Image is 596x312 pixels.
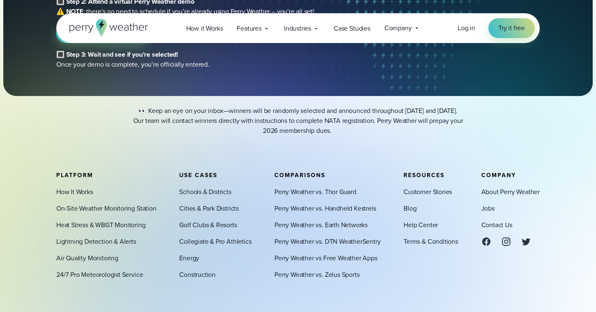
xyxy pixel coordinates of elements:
span: Case Studies [334,24,370,34]
a: Perry Weather vs. Earth Networks [274,220,368,230]
span: How it Works [186,24,223,34]
a: Jobs [481,204,495,214]
a: Perry Weather vs. Thor Guard [274,187,356,197]
a: How It Works [56,187,93,197]
a: Log in [458,23,475,33]
span: Use Cases [179,171,217,180]
span: Platform [56,171,93,180]
a: Cities & Park Districts [179,204,239,214]
a: Perry Weather vs. Handheld Kestrels [274,204,376,214]
a: Terms & Conditions [404,237,458,247]
a: Lightning Detection & Alerts [56,237,136,247]
a: 24/7 Pro Meteorologist Service [56,270,143,280]
a: Heat Stress & WBGT Monitoring [56,220,146,230]
a: Perry Weather vs. DTN WeatherSentry [274,237,380,247]
a: Schools & Districts [179,187,231,197]
p: 👀 Keep an eye on your inbox—winners will be randomly selected and announced throughout [DATE] and... [132,106,464,136]
a: Golf Clubs & Resorts [179,220,237,230]
b: 🔳 Step 3: Wait and see if you’re selected! [56,50,178,59]
a: How it Works [179,20,230,37]
a: Try it free [488,18,535,38]
span: Try it free [498,23,525,33]
a: On-Site Weather Monitoring Station [56,204,156,214]
span: Features [237,24,262,34]
a: Help Center [404,220,438,230]
a: Customer Stories [404,187,452,197]
strong: ⚠️ NOTE [56,7,83,16]
a: Perry Weather vs. Zelus Sports [274,270,359,280]
a: Perry Weather vs Free Weather Apps [274,253,377,263]
span: Company [481,171,516,180]
span: Company [385,23,412,33]
p: Once your demo is complete, you’re officially entered. [56,50,387,70]
span: Industries [284,24,311,34]
a: Blog [404,204,416,214]
a: Collegiate & Pro Athletics [179,237,251,247]
a: Construction [179,270,216,280]
a: Case Studies [327,20,377,37]
a: Contact Us [481,220,512,230]
a: Energy [179,253,199,263]
a: Air Quality Monitoring [56,253,118,263]
a: About Perry Weather [481,187,540,197]
span: Comparisons [274,171,325,180]
span: Resources [404,171,445,180]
